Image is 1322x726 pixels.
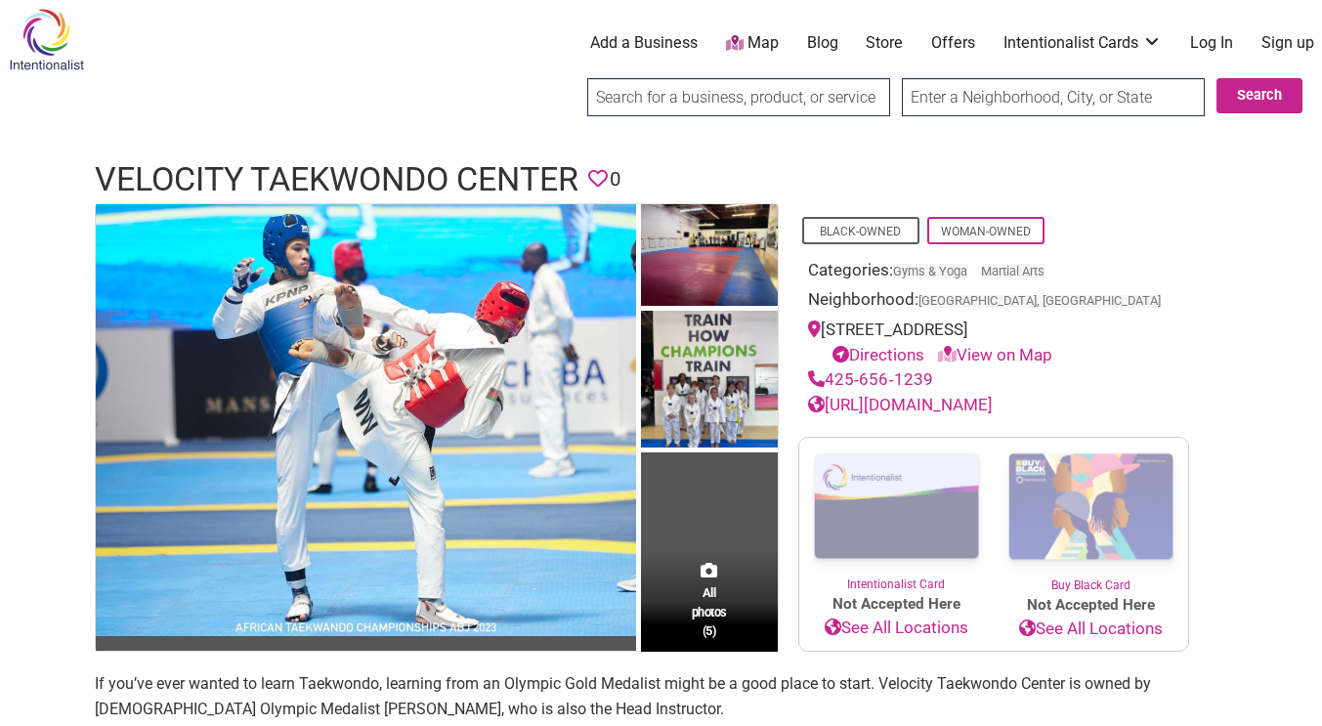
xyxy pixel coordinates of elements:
[807,32,838,54] a: Blog
[95,671,1228,721] p: If you’ve ever wanted to learn Taekwondo, learning from an Olympic Gold Medalist might be a good ...
[1003,32,1162,54] a: Intentionalist Cards
[799,438,994,593] a: Intentionalist Card
[610,164,620,194] span: 0
[1261,32,1314,54] a: Sign up
[799,593,994,616] span: Not Accepted Here
[893,264,967,278] a: Gyms & Yoga
[808,369,933,389] a: 425‑656‑1239
[799,438,994,576] img: Intentionalist Card
[918,295,1161,308] span: [GEOGRAPHIC_DATA], [GEOGRAPHIC_DATA]
[808,287,1179,318] div: Neighborhood:
[994,438,1188,577] img: Buy Black Card
[96,204,636,637] img: Velocity Taekwondo Center
[799,616,994,641] a: See All Locations
[95,156,578,203] h1: Velocity Taekwondo Center
[692,583,727,639] span: All photos (5)
[902,78,1205,116] input: Enter a Neighborhood, City, or State
[820,225,901,238] a: Black-Owned
[994,438,1188,594] a: Buy Black Card
[938,345,1052,364] a: View on Map
[931,32,975,54] a: Offers
[941,225,1031,238] a: Woman-Owned
[832,345,924,364] a: Directions
[587,78,890,116] input: Search for a business, product, or service
[1190,32,1233,54] a: Log In
[808,395,993,414] a: [URL][DOMAIN_NAME]
[1216,78,1302,113] button: Search
[808,318,1179,367] div: [STREET_ADDRESS]
[808,258,1179,288] div: Categories:
[590,32,698,54] a: Add a Business
[994,594,1188,617] span: Not Accepted Here
[726,32,779,55] a: Map
[994,617,1188,642] a: See All Locations
[981,264,1045,278] a: Martial Arts
[866,32,903,54] a: Store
